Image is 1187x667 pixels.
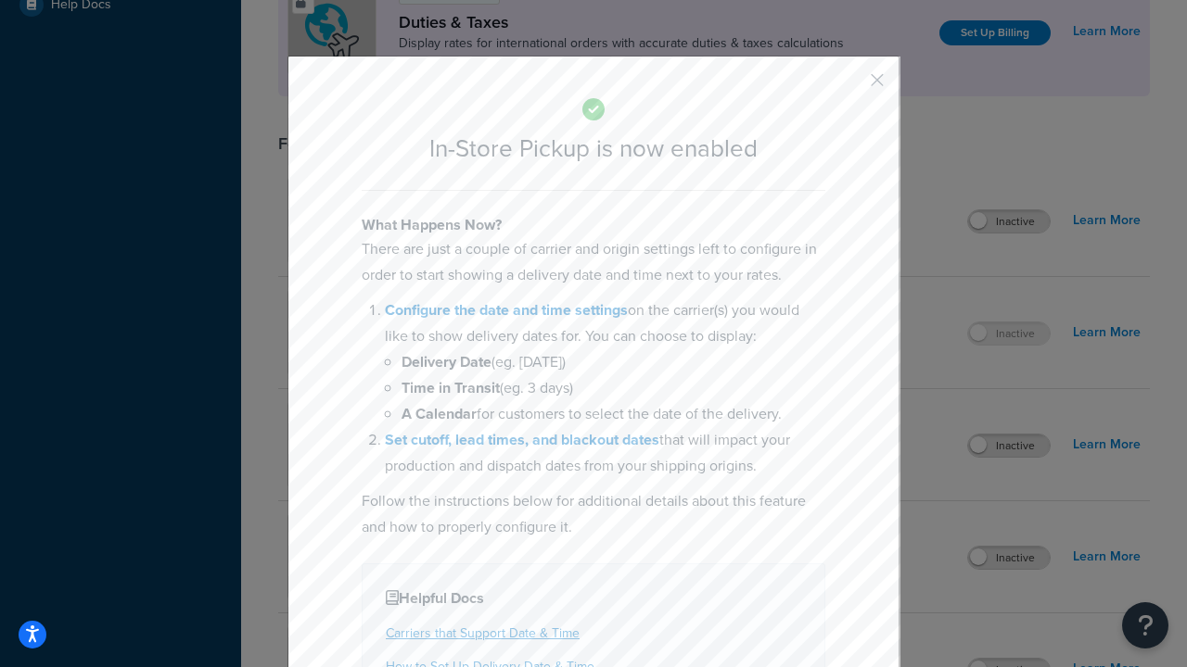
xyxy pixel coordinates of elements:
[402,403,477,424] b: A Calendar
[362,236,825,288] p: There are just a couple of carrier and origin settings left to configure in order to start showin...
[362,135,825,162] h2: In-Store Pickup is now enabled
[386,623,580,643] a: Carriers that Support Date & Time
[402,375,825,401] li: (eg. 3 days)
[385,297,825,427] li: on the carrier(s) you would like to show delivery dates for. You can choose to display:
[402,351,491,372] b: Delivery Date
[362,214,825,236] h4: What Happens Now?
[362,488,825,540] p: Follow the instructions below for additional details about this feature and how to properly confi...
[402,349,825,375] li: (eg. [DATE])
[385,299,628,321] a: Configure the date and time settings
[402,377,500,398] b: Time in Transit
[386,587,801,610] h4: Helpful Docs
[402,401,825,427] li: for customers to select the date of the delivery.
[385,429,659,450] a: Set cutoff, lead times, and blackout dates
[385,427,825,479] li: that will impact your production and dispatch dates from your shipping origins.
